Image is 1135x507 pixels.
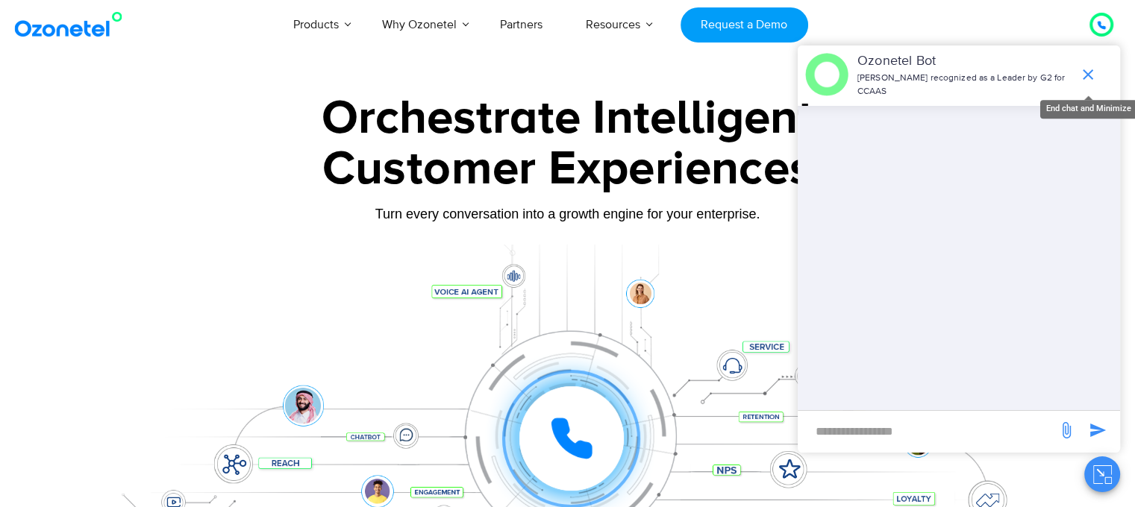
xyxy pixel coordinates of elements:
[1051,415,1081,445] span: send message
[857,72,1072,98] p: [PERSON_NAME] recognized as a Leader by G2 for CCAAS
[805,53,848,96] img: header
[1083,415,1113,445] span: send message
[857,51,1072,72] p: Ozonetel Bot
[101,95,1034,142] div: Orchestrate Intelligent
[101,206,1034,222] div: Turn every conversation into a growth engine for your enterprise.
[1073,60,1103,89] span: end chat or minimize
[101,133,1034,205] div: Customer Experiences
[805,418,1050,445] div: new-msg-input
[1084,456,1120,492] button: Close chat
[681,7,808,42] a: Request a Demo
